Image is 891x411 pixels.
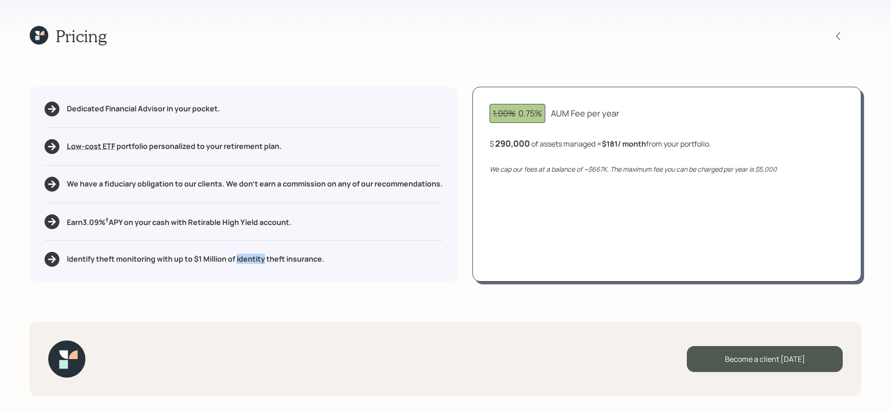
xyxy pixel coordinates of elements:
h5: We have a fiduciary obligation to our clients. We don't earn a commission on any of our recommend... [67,180,443,188]
h5: Identify theft monitoring with up to $1 Million of identity theft insurance. [67,255,324,263]
span: Low-cost ETF [67,141,115,151]
h5: Dedicated Financial Advisor in your pocket. [67,104,220,113]
h1: Pricing [56,26,107,46]
div: 0.75% [493,107,542,120]
h5: portfolio personalized to your retirement plan. [67,142,282,151]
iframe: Customer reviews powered by Trustpilot [97,332,215,402]
sup: † [105,216,109,224]
h5: Earn 3.09 % APY on your cash with Retirable High Yield account. [67,216,291,227]
i: We cap our fees at a balance of ~$667K. The maximum fee you can be charged per year is $5,000 [490,165,777,173]
b: $181 / month [602,139,646,149]
div: Become a client [DATE] [687,346,843,372]
div: AUM Fee per year [551,107,619,120]
div: $ of assets managed ≈ from your portfolio . [490,138,711,149]
span: 1.00% [493,108,516,119]
div: 290,000 [495,138,530,149]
